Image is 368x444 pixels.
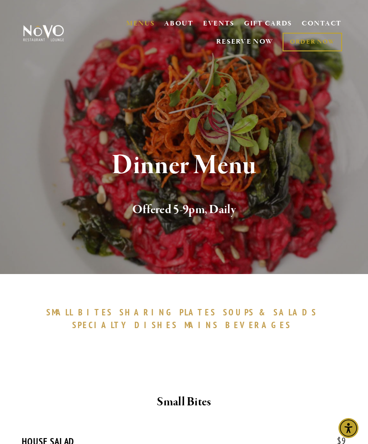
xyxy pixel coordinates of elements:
[32,200,336,220] h2: Offered 5-9pm, Daily
[164,19,194,28] a: ABOUT
[126,19,155,28] a: MENUS
[46,307,118,318] a: SMALLBITES
[225,319,296,330] a: BEVERAGES
[338,418,358,438] div: Accessibility Menu
[216,33,274,50] a: RESERVE NOW
[22,25,65,42] img: Novo Restaurant &amp; Lounge
[225,319,292,330] span: BEVERAGES
[259,307,269,318] span: &
[32,151,336,180] h1: Dinner Menu
[78,307,113,318] span: BITES
[184,319,219,330] span: MAINS
[203,19,234,28] a: EVENTS
[223,307,255,318] span: SOUPS
[72,319,182,330] a: SPECIALTYDISHES
[179,307,216,318] span: PLATES
[46,307,74,318] span: SMALL
[119,307,220,318] a: SHARINGPLATES
[223,307,322,318] a: SOUPS&SALADS
[283,33,342,51] a: ORDER NOW
[274,307,317,318] span: SALADS
[72,319,130,330] span: SPECIALTY
[157,394,211,410] strong: Small Bites
[184,319,223,330] a: MAINS
[302,15,342,33] a: CONTACT
[119,307,175,318] span: SHARING
[244,15,292,33] a: GIFT CARDS
[134,319,178,330] span: DISHES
